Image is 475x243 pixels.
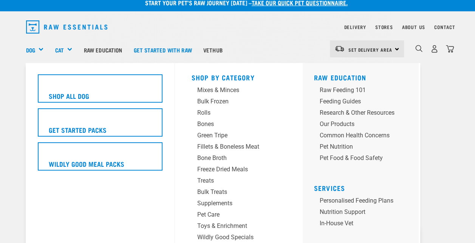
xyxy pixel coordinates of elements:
[38,74,162,108] a: Shop All Dog
[314,131,413,142] a: Common Health Concerns
[192,120,286,131] a: Bones
[197,86,268,95] div: Mixes & Minces
[314,108,413,120] a: Research & Other Resources
[375,26,393,28] a: Stores
[197,142,268,151] div: Fillets & Boneless Meat
[198,35,228,65] a: Vethub
[49,91,89,101] h5: Shop All Dog
[192,86,286,97] a: Mixes & Minces
[192,97,286,108] a: Bulk Frozen
[38,142,162,176] a: Wildly Good Meal Packs
[314,142,413,154] a: Pet Nutrition
[334,45,345,52] img: van-moving.png
[192,74,286,80] h5: Shop By Category
[192,188,286,199] a: Bulk Treats
[314,86,413,97] a: Raw Feeding 101
[197,199,268,208] div: Supplements
[314,154,413,165] a: Pet Food & Food Safety
[49,159,124,169] h5: Wildly Good Meal Packs
[320,97,395,106] div: Feeding Guides
[192,221,286,233] a: Toys & Enrichment
[197,176,268,185] div: Treats
[192,108,286,120] a: Rolls
[26,20,108,34] img: Raw Essentials Logo
[197,108,268,117] div: Rolls
[314,196,413,208] a: Personalised Feeding Plans
[192,142,286,154] a: Fillets & Boneless Meat
[348,48,392,51] span: Set Delivery Area
[192,210,286,221] a: Pet Care
[402,26,425,28] a: About Us
[314,184,413,190] h5: Services
[197,154,268,163] div: Bone Broth
[314,208,413,219] a: Nutrition Support
[314,97,413,108] a: Feeding Guides
[434,26,455,28] a: Contact
[446,45,454,53] img: home-icon@2x.png
[20,17,455,37] nav: dropdown navigation
[192,131,286,142] a: Green Tripe
[197,221,268,231] div: Toys & Enrichment
[197,120,268,129] div: Bones
[38,108,162,142] a: Get Started Packs
[314,120,413,131] a: Our Products
[314,219,413,230] a: In-house vet
[430,45,438,53] img: user.png
[192,165,286,176] a: Freeze Dried Meals
[197,97,268,106] div: Bulk Frozen
[192,199,286,210] a: Supplements
[197,131,268,140] div: Green Tripe
[49,125,107,135] h5: Get Started Packs
[320,131,395,140] div: Common Health Concerns
[197,165,268,174] div: Freeze Dried Meals
[314,75,367,79] a: Raw Education
[192,176,286,188] a: Treats
[197,233,268,242] div: Wildly Good Specials
[26,46,35,54] a: Dog
[252,1,348,4] a: take our quick pet questionnaire.
[320,154,395,163] div: Pet Food & Food Safety
[320,86,395,95] div: Raw Feeding 101
[55,46,63,54] a: Cat
[128,35,198,65] a: Get started with Raw
[197,188,268,197] div: Bulk Treats
[192,154,286,165] a: Bone Broth
[320,120,395,129] div: Our Products
[344,26,366,28] a: Delivery
[320,108,395,117] div: Research & Other Resources
[320,142,395,151] div: Pet Nutrition
[415,45,422,52] img: home-icon-1@2x.png
[197,210,268,219] div: Pet Care
[78,35,128,65] a: Raw Education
